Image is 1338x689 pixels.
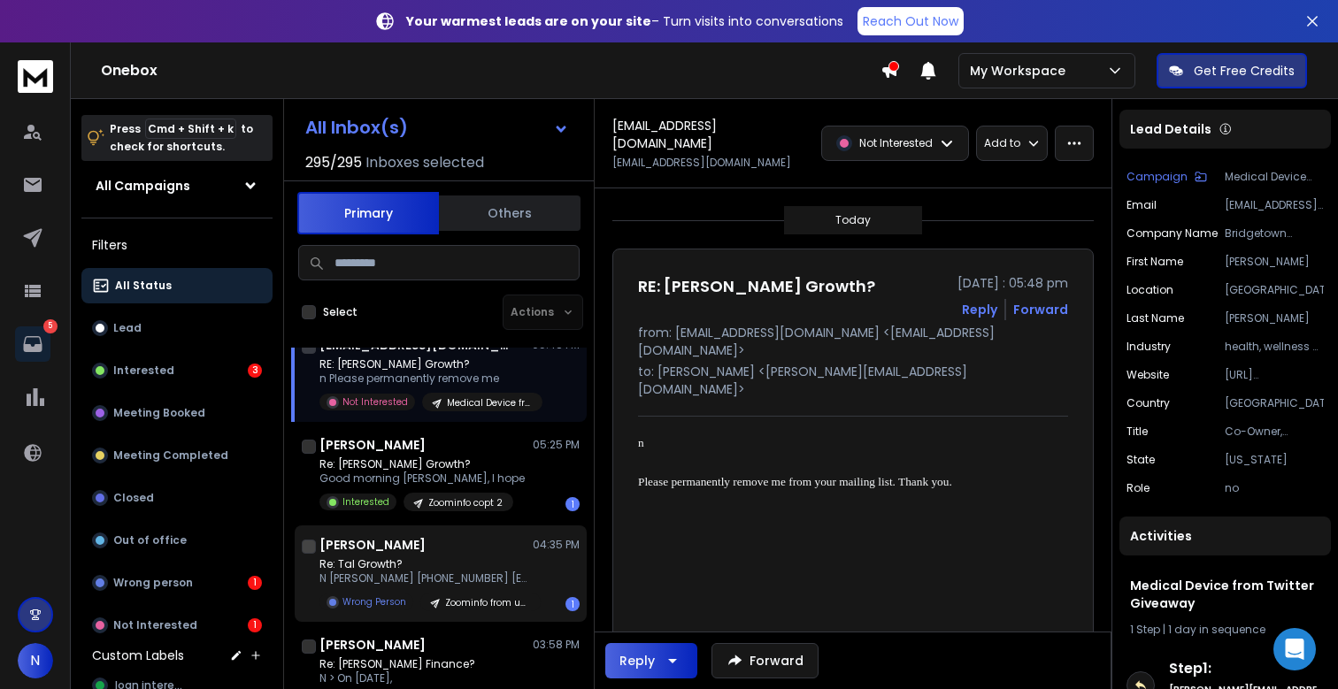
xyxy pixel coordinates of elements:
div: Forward [1013,301,1068,318]
button: Lead [81,310,273,346]
p: Company Name [1127,226,1218,241]
button: Primary [297,192,439,234]
h1: [PERSON_NAME] [319,436,426,454]
button: Get Free Credits [1157,53,1307,88]
p: Meeting Completed [113,448,228,463]
div: Open Intercom Messenger [1273,628,1316,670]
div: 1 [248,618,262,632]
p: [GEOGRAPHIC_DATA] [1225,283,1324,297]
button: N [18,643,53,678]
p: Reach Out Now [863,12,958,30]
button: All Status [81,268,273,303]
p: Country [1127,396,1170,410]
p: [PERSON_NAME] [1225,311,1324,325]
p: Please permanently remove me from your mailing list. Thank you. [638,473,1054,491]
button: All Campaigns [81,168,273,203]
p: – Turn visits into conversations [406,12,843,30]
p: to: [PERSON_NAME] <[PERSON_NAME][EMAIL_ADDRESS][DOMAIN_NAME]> [638,363,1068,398]
p: Last Name [1127,311,1184,325]
button: Reply [605,643,697,678]
h1: RE: [PERSON_NAME] Growth? [638,274,875,299]
button: Out of office [81,523,273,558]
p: [DATE] : 05:48 pm [957,274,1068,292]
h1: [PERSON_NAME] [319,536,426,554]
div: 1 [565,597,580,611]
p: [PERSON_NAME] [1225,255,1324,269]
p: Zoominfo copt 2 [428,496,503,509]
button: Meeting Completed [81,438,273,473]
p: 5 [43,319,58,333]
span: Cmd + Shift + k [145,119,236,139]
button: Interested3 [81,353,273,388]
p: Today [835,213,871,227]
button: All Inbox(s) [291,110,583,145]
p: Not Interested [859,136,933,150]
p: health, wellness & fitness [1225,340,1324,354]
h6: Step 1 : [1169,658,1324,679]
p: Interested [342,495,389,509]
p: 03:58 PM [533,638,580,652]
p: Medical Device from Twitter Giveaway [1225,170,1324,184]
h1: [PERSON_NAME] [319,636,426,654]
p: My Workspace [970,62,1073,80]
p: RE: [PERSON_NAME] Growth? [319,357,532,371]
p: n [638,434,1054,452]
p: Bridgetown Physical Therapy [1225,226,1324,241]
div: 1 [248,576,262,590]
span: 1 Step [1130,622,1160,637]
p: Re: [PERSON_NAME] Growth? [319,457,525,471]
p: Not Interested [113,618,197,632]
p: Get Free Credits [1194,62,1295,80]
p: Zoominfo from upwork guy maybe its a scam who knows [445,596,530,609]
strong: Your warmest leads are on your site [406,12,651,30]
button: Wrong person1 [81,565,273,601]
p: Not Interested [342,395,408,409]
h1: [EMAIL_ADDRESS][DOMAIN_NAME] [612,117,811,152]
p: Press to check for shortcuts. [110,120,253,156]
label: Select [323,305,358,319]
a: Reach Out Now [857,7,964,35]
p: from: [EMAIL_ADDRESS][DOMAIN_NAME] <[EMAIL_ADDRESS][DOMAIN_NAME]> [638,324,1068,359]
button: Campaign [1127,170,1207,184]
div: 1 [565,497,580,511]
p: [US_STATE] [1225,453,1324,467]
h1: All Inbox(s) [305,119,408,136]
p: 04:35 PM [533,538,580,552]
p: no [1225,481,1324,495]
span: 295 / 295 [305,152,362,173]
button: Not Interested1 [81,608,273,643]
p: Add to [984,136,1020,150]
p: Re: Tal Growth? [319,557,532,571]
div: Activities [1119,517,1331,555]
p: Re: [PERSON_NAME] Finance? [319,657,532,671]
button: Forward [711,643,819,678]
span: 1 day in sequence [1168,622,1265,637]
p: [EMAIL_ADDRESS][DOMAIN_NAME] [612,156,791,170]
div: | [1130,623,1320,637]
p: location [1127,283,1173,297]
div: 3 [248,364,262,378]
p: Email [1127,198,1157,212]
p: Wrong person [113,576,193,590]
p: [URL][DOMAIN_NAME] [1225,368,1324,382]
p: [GEOGRAPHIC_DATA] [1225,396,1324,410]
a: 5 [15,326,50,362]
p: Closed [113,491,154,505]
p: Good morning [PERSON_NAME], I hope [319,471,525,486]
p: N > On [DATE], [319,671,532,685]
h1: Onebox [101,60,880,81]
p: N [PERSON_NAME] [PHONE_NUMBER] [EMAIL_ADDRESS][DOMAIN_NAME] [319,571,532,586]
p: Meeting Booked [113,406,205,420]
p: industry [1127,340,1171,354]
h1: Medical Device from Twitter Giveaway [1130,577,1320,612]
p: Campaign [1127,170,1188,184]
p: First Name [1127,255,1183,269]
h1: All Campaigns [96,177,190,195]
p: title [1127,425,1148,439]
p: Co-Owner, Physical Therapist [1225,425,1324,439]
p: 05:25 PM [533,438,580,452]
p: Interested [113,364,174,378]
p: n Please permanently remove me [319,371,532,386]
